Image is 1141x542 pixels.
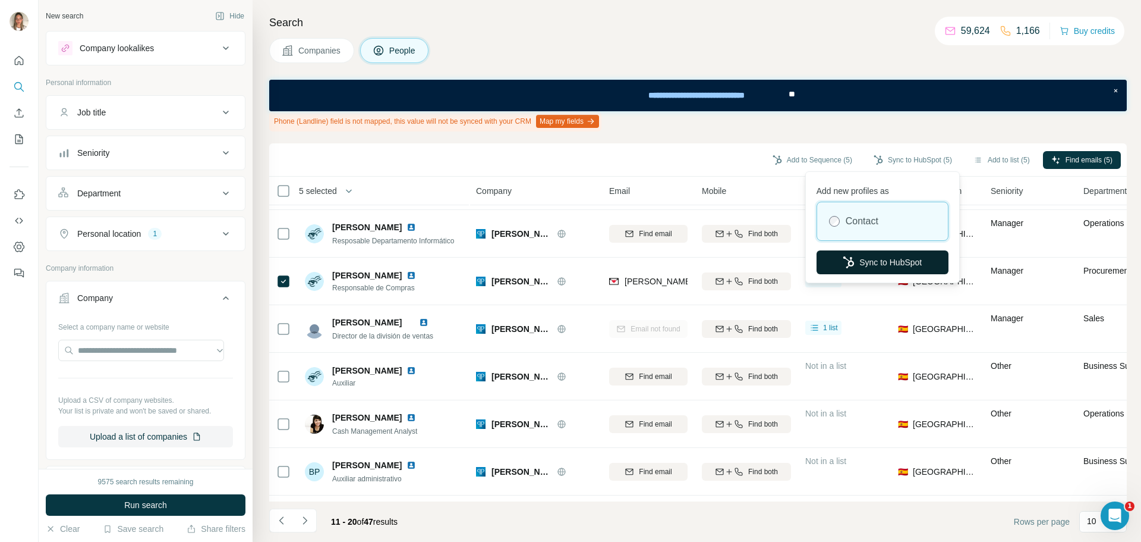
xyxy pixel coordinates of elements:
[1101,502,1129,530] iframe: Intercom live chat
[77,147,109,159] div: Seniority
[609,368,688,386] button: Find email
[1087,515,1096,527] p: 10
[639,228,672,239] span: Find email
[46,98,245,127] button: Job title
[702,415,791,433] button: Find both
[46,220,245,248] button: Personal location1
[817,250,948,274] button: Sync to HubSpot
[406,413,416,422] img: LinkedIn logo
[823,322,838,333] span: 1 list
[77,106,106,118] div: Job title
[748,419,778,430] span: Find both
[913,418,976,430] span: [GEOGRAPHIC_DATA]
[10,50,29,71] button: Quick start
[419,318,428,327] img: LinkedIn logo
[991,314,1023,323] span: Manager
[898,323,908,335] span: 🇪🇸
[305,415,324,434] img: Avatar
[46,263,245,274] p: Company information
[476,372,486,381] img: Logo of Paco Perfumerías
[406,460,416,470] img: LinkedIn logo
[702,463,791,481] button: Find both
[10,129,29,150] button: My lists
[536,115,599,128] button: Map my fields
[332,332,433,340] span: Director de la división de ventas
[476,324,486,334] img: Logo of Paco Perfumerías
[898,466,908,478] span: 🇪🇸
[58,406,233,416] p: Your list is private and won't be saved or shared.
[961,24,990,38] p: 59,624
[965,151,1038,169] button: Add to list (5)
[148,228,162,239] div: 1
[702,368,791,386] button: Find both
[299,185,337,197] span: 5 selected
[298,45,342,57] span: Companies
[991,266,1023,275] span: Manager
[1043,151,1121,169] button: Find emails (5)
[1083,314,1104,323] span: Sales
[898,418,908,430] span: 🇪🇸
[332,366,402,375] span: [PERSON_NAME]
[58,426,233,447] button: Upload a list of companies
[269,111,601,131] div: Phone (Landline) field is not mapped, this value will not be synced with your CRM
[1083,266,1131,275] span: Procurement
[491,466,551,478] span: [PERSON_NAME]
[187,523,245,535] button: Share filters
[476,467,486,477] img: Logo of Paco Perfumerías
[331,517,357,527] span: 11 - 20
[748,371,778,382] span: Find both
[609,463,688,481] button: Find email
[332,378,421,389] span: Auxiliar
[124,499,167,511] span: Run search
[865,151,960,169] button: Sync to HubSpot (5)
[305,272,324,291] img: Avatar
[364,517,373,527] span: 47
[332,475,402,483] span: Auxiliar administrativo
[1083,185,1127,197] span: Department
[609,225,688,243] button: Find email
[846,214,878,228] label: Contact
[625,277,903,286] span: [PERSON_NAME][EMAIL_ADDRESS][PERSON_NAME][DOMAIN_NAME]
[1125,502,1134,511] span: 1
[46,34,245,62] button: Company lookalikes
[80,42,154,54] div: Company lookalikes
[357,517,364,527] span: of
[10,76,29,98] button: Search
[77,292,113,304] div: Company
[609,185,630,197] span: Email
[10,262,29,284] button: Feedback
[46,523,80,535] button: Clear
[58,395,233,406] p: Upload a CSV of company websites.
[10,236,29,258] button: Dashboard
[1083,409,1124,418] span: Operations
[332,427,417,436] span: Cash Management Analyst
[1060,23,1115,39] button: Buy credits
[46,11,83,21] div: New search
[817,180,948,197] p: Add new profiles as
[476,229,486,239] img: Logo of Paco Perfumerías
[332,318,402,327] span: [PERSON_NAME]
[77,228,141,240] div: Personal location
[991,409,1011,418] span: Other
[991,218,1023,228] span: Manager
[913,323,976,335] span: [GEOGRAPHIC_DATA]
[406,223,416,232] img: LinkedIn logo
[10,102,29,124] button: Enrich CSV
[764,151,861,169] button: Add to Sequence (5)
[1066,155,1112,165] span: Find emails (5)
[1083,218,1124,228] span: Operations
[702,225,791,243] button: Find both
[305,462,324,481] div: BP
[1014,516,1070,528] span: Rows per page
[332,283,421,293] span: Responsable de Compras
[476,419,486,429] img: Logo of Paco Perfumerías
[269,509,293,532] button: Navigate to previous page
[991,361,1011,371] span: Other
[805,409,846,418] span: Not in a list
[639,419,672,430] span: Find email
[991,456,1011,466] span: Other
[702,320,791,338] button: Find both
[609,275,619,287] img: provider findymail logo
[269,80,1127,111] iframe: Banner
